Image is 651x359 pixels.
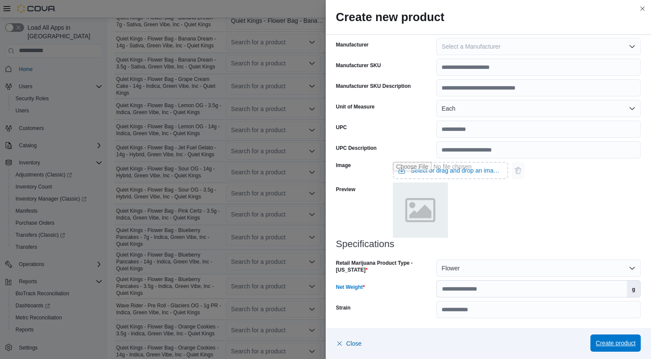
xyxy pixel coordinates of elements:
[336,284,365,291] label: Net Weight
[436,38,641,55] button: Select a Manufacturer
[590,334,641,352] button: Create product
[393,183,448,238] img: placeholder.png
[336,186,355,193] label: Preview
[336,260,433,273] label: Retail Marijuana Product Type - [US_STATE]
[595,339,636,347] span: Create product
[436,260,641,277] button: Flower
[441,43,500,50] span: Select a Manufacturer
[336,103,375,110] label: Unit of Measure
[336,83,411,90] label: Manufacturer SKU Description
[346,339,362,348] span: Close
[393,162,508,179] input: Use aria labels when no actual label is in use
[336,239,641,249] h3: Specifications
[627,281,640,297] label: g
[336,162,351,169] label: Image
[436,100,641,117] button: Each
[336,10,641,24] h2: Create new product
[336,335,362,352] button: Close
[336,62,381,69] label: Manufacturer SKU
[336,124,347,131] label: UPC
[336,304,351,311] label: Strain
[637,3,648,14] button: Close this dialog
[336,41,369,48] label: Manufacturer
[336,145,377,152] label: UPC Description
